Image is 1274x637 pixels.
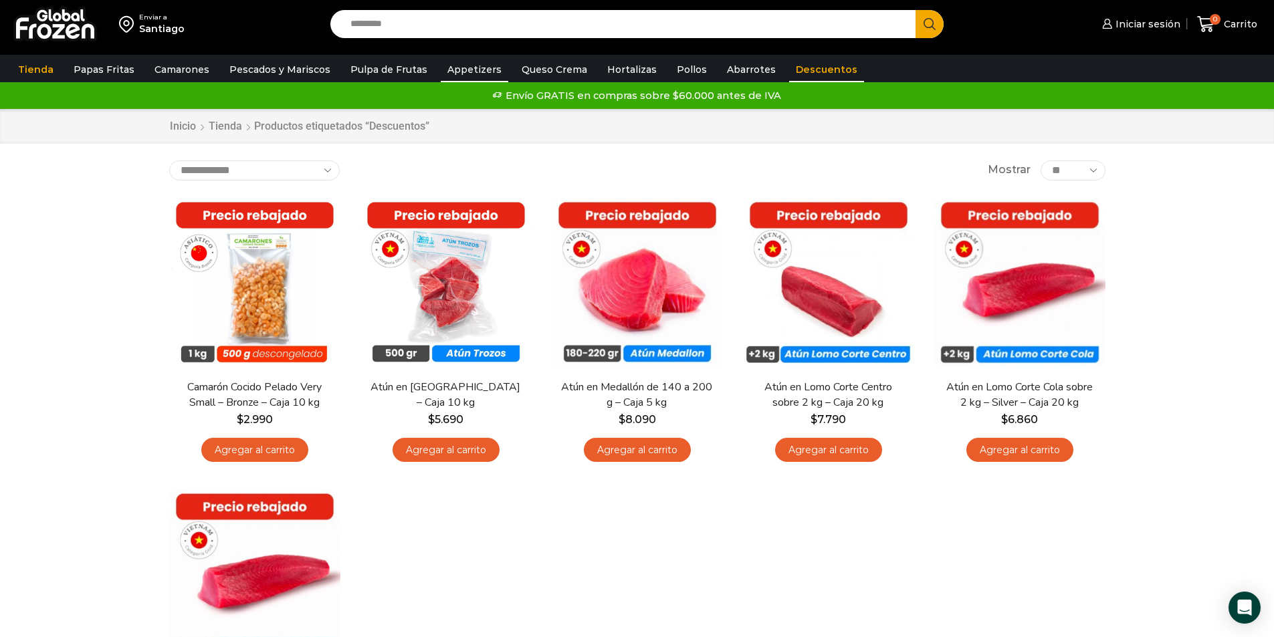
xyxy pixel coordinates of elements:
span: $ [237,413,243,426]
a: Descuentos [789,57,864,82]
span: 0 [1210,14,1220,25]
a: Agregar al carrito: “Camarón Cocido Pelado Very Small - Bronze - Caja 10 kg” [201,438,308,463]
a: Papas Fritas [67,57,141,82]
h1: Productos etiquetados “Descuentos” [254,120,429,132]
a: Agregar al carrito: “Atún en Medallón de 140 a 200 g - Caja 5 kg” [584,438,691,463]
a: Agregar al carrito: “Atún en Trozos - Caja 10 kg” [393,438,500,463]
a: Camarones [148,57,216,82]
button: Search button [916,10,944,38]
bdi: 5.690 [428,413,463,426]
bdi: 6.860 [1001,413,1038,426]
bdi: 8.090 [619,413,656,426]
div: Santiago [139,22,185,35]
a: Queso Crema [515,57,594,82]
span: $ [1001,413,1008,426]
span: $ [428,413,435,426]
bdi: 2.990 [237,413,273,426]
span: Carrito [1220,17,1257,31]
a: Hortalizas [601,57,663,82]
span: $ [811,413,817,426]
nav: Breadcrumb [169,119,429,134]
a: Appetizers [441,57,508,82]
bdi: 7.790 [811,413,846,426]
a: 0 Carrito [1194,9,1261,40]
a: Abarrotes [720,57,782,82]
a: Camarón Cocido Pelado Very Small – Bronze – Caja 10 kg [177,380,331,410]
img: address-field-icon.svg [119,13,139,35]
select: Pedido de la tienda [169,160,340,180]
span: $ [619,413,625,426]
a: Pollos [670,57,714,82]
a: Atún en Medallón de 140 a 200 g – Caja 5 kg [560,380,714,410]
span: Iniciar sesión [1112,17,1180,31]
a: Pulpa de Frutas [344,57,434,82]
a: Atún en Lomo Corte Cola sobre 2 kg – Silver – Caja 20 kg [942,380,1096,410]
a: Iniciar sesión [1099,11,1180,37]
a: Agregar al carrito: “Atún en Lomo Corte Centro sobre 2 kg - Caja 20 kg” [775,438,882,463]
span: Mostrar [988,162,1031,178]
a: Pescados y Mariscos [223,57,337,82]
a: Agregar al carrito: “Atún en Lomo Corte Cola sobre 2 kg - Silver - Caja 20 kg” [966,438,1073,463]
a: Inicio [169,119,197,134]
a: Tienda [11,57,60,82]
div: Open Intercom Messenger [1229,592,1261,624]
a: Atún en [GEOGRAPHIC_DATA] – Caja 10 kg [368,380,522,410]
div: Enviar a [139,13,185,22]
a: Tienda [208,119,243,134]
a: Atún en Lomo Corte Centro sobre 2 kg – Caja 20 kg [751,380,905,410]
